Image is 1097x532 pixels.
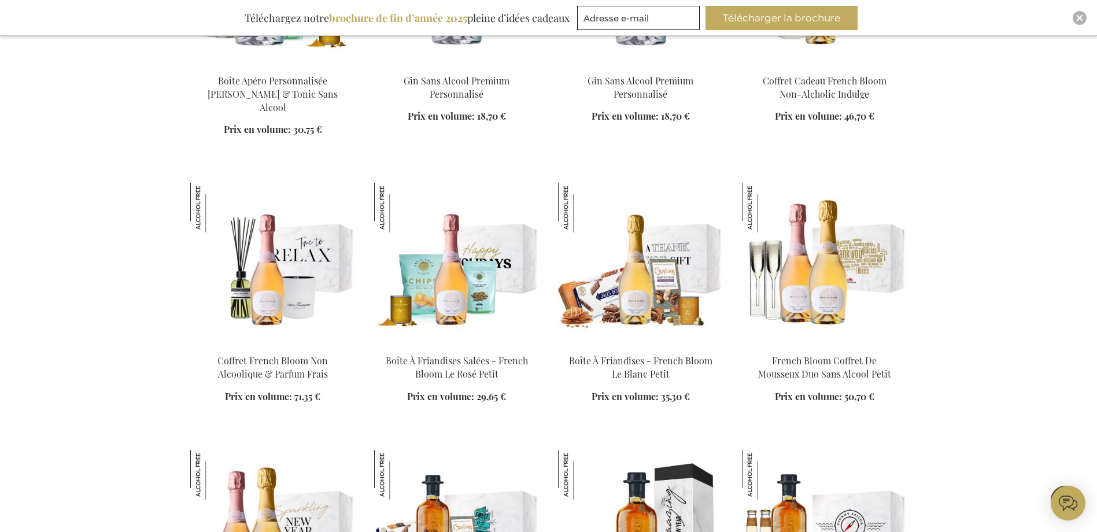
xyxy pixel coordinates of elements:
[225,390,320,404] a: Prix en volume: 71,35 €
[1051,486,1085,520] iframe: belco-activator-frame
[224,123,322,136] a: Prix en volume: 30,75 €
[374,60,540,71] a: Personalised Premium Non-Alcoholic Gin
[1076,14,1083,21] img: Close
[661,390,690,402] span: 35,30 €
[190,450,240,500] img: French Bloom Duo Sans Alcool Petit
[577,6,703,34] form: marketing offers and promotions
[558,340,723,351] a: Sweet Treats Box - French Bloom Le Blanc Small Boîte À Friandises - French Bloom Le Blanc Petit
[569,354,712,380] a: Boîte À Friandises - French Bloom Le Blanc Petit
[293,123,322,135] span: 30,75 €
[190,340,356,351] a: Coffret French Bloom Non Alcoolique & Parfum Frais Coffret French Bloom Non Alcoolique & Parfum F...
[329,11,467,25] b: brochure de fin d’année 2025
[374,183,424,232] img: Boîte À Friandises Salées - French Bloom Le Rosé Petit
[208,75,338,113] a: Boîte Apéro Personnalisée [PERSON_NAME] & Tonic Sans Alcool
[1073,11,1087,25] div: Close
[294,390,320,402] span: 71,35 €
[404,75,509,100] a: Gin Sans Alcool Premium Personnalisé
[558,183,723,345] img: Sweet Treats Box - French Bloom Le Blanc Small
[224,123,291,135] span: Prix en volume:
[592,110,659,122] span: Prix en volume:
[558,183,608,232] img: Boîte À Friandises - French Bloom Le Blanc Petit
[775,390,874,404] a: Prix en volume: 50,70 €
[217,354,328,380] a: Coffret French Bloom Non Alcoolique & Parfum Frais
[592,390,690,404] a: Prix en volume: 35,30 €
[775,110,874,123] a: Prix en volume: 46,70 €
[742,183,907,345] img: French Bloom Coffret De Mousseux Duo Sans Alcool Petit
[758,354,891,380] a: French Bloom Coffret De Mousseux Duo Sans Alcool Petit
[190,183,356,345] img: Coffret French Bloom Non Alcoolique & Parfum Frais
[374,450,424,500] img: Coffret Prestige Havaniets Rhum Sans Alcool Tentations Sucrées
[408,110,506,123] a: Prix en volume: 18,70 €
[844,110,874,122] span: 46,70 €
[190,60,356,71] a: Personalised Non-Alcholic Gin & Tonic Apéro Box Boîte Apéro Personnalisée Gin & Tonic Sans Alcool
[239,6,575,30] div: Téléchargez notre pleine d’idées cadeaux
[190,183,240,232] img: Coffret French Bloom Non Alcoolique & Parfum Frais
[775,390,842,402] span: Prix en volume:
[661,110,690,122] span: 18,70 €
[592,390,659,402] span: Prix en volume:
[742,450,792,500] img: Havaniets Coffret Dark 'n Stormy Au Rhum Sans Alcool
[706,6,858,30] button: Télécharger la brochure
[577,6,700,30] input: Adresse e-mail
[775,110,842,122] span: Prix en volume:
[763,75,887,100] a: Coffret Cadeau French Bloom Non-Alcholic Indulge
[374,183,540,345] img: Boîte À Friandises Salées - French Bloom Le Rosé Petit
[592,110,690,123] a: Prix en volume: 18,70 €
[225,390,292,402] span: Prix en volume:
[408,110,475,122] span: Prix en volume:
[558,60,723,71] a: Personalised Premium Non-Alcoholic Spirit
[558,450,608,500] img: Havaniets Coffret Au Rhum Sans Alcool
[742,340,907,351] a: French Bloom Coffret De Mousseux Duo Sans Alcool Petit French Bloom Coffret De Mousseux Duo Sans ...
[588,75,693,100] a: Gin Sans Alcool Premium Personnalisé
[742,60,907,71] a: French Bloom Non-Alcholic Indulge Gift Set
[477,110,506,122] span: 18,70 €
[844,390,874,402] span: 50,70 €
[742,183,792,232] img: French Bloom Coffret De Mousseux Duo Sans Alcool Petit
